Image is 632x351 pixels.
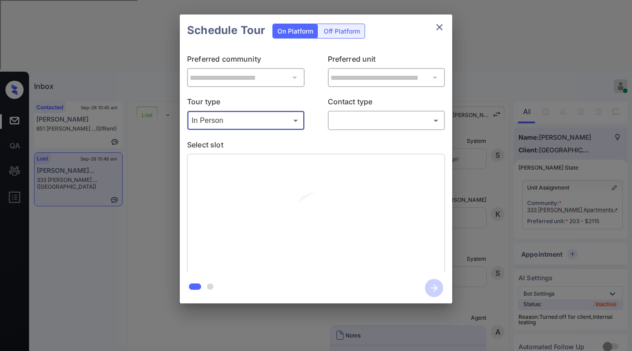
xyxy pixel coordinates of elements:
[180,15,272,46] h2: Schedule Tour
[328,96,445,111] p: Contact type
[187,96,305,111] p: Tour type
[187,54,305,68] p: Preferred community
[328,54,445,68] p: Preferred unit
[430,18,449,36] button: close
[319,24,365,38] div: Off Platform
[273,24,318,38] div: On Platform
[189,113,302,128] div: In Person
[187,139,445,154] p: Select slot
[263,161,370,268] img: loaderv1.7921fd1ed0a854f04152.gif
[420,276,449,300] button: btn-next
